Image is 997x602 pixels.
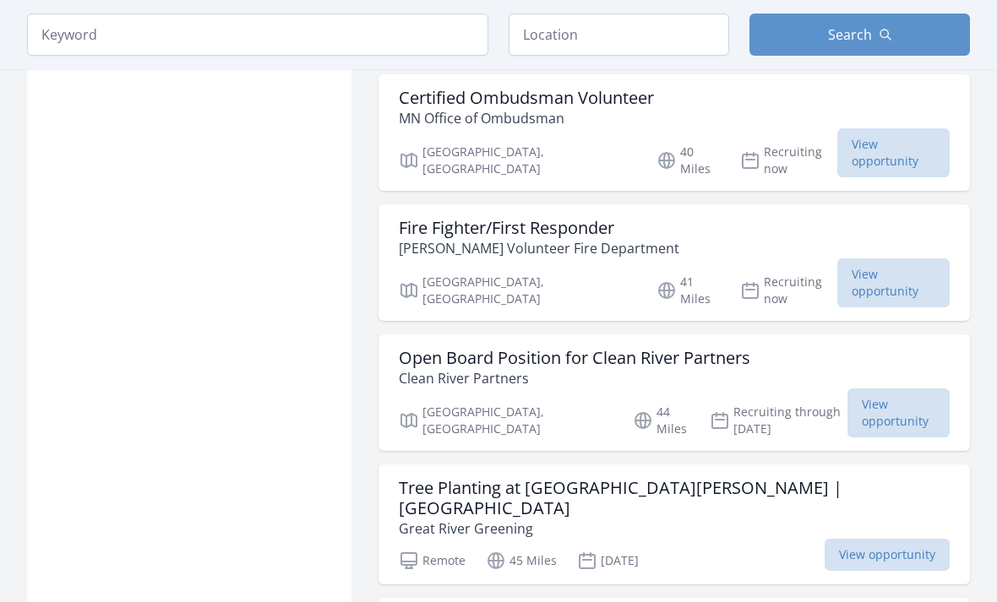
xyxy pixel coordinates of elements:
button: Search [749,14,970,56]
p: [DATE] [577,550,639,571]
h3: Certified Ombudsman Volunteer [399,88,654,108]
span: View opportunity [837,258,950,307]
p: Great River Greening [399,518,950,539]
a: Tree Planting at [GEOGRAPHIC_DATA][PERSON_NAME] | [GEOGRAPHIC_DATA] Great River Greening Remote 4... [379,464,970,584]
a: Fire Fighter/First Responder [PERSON_NAME] Volunteer Fire Department [GEOGRAPHIC_DATA], [GEOGRAPH... [379,204,970,321]
h3: Tree Planting at [GEOGRAPHIC_DATA][PERSON_NAME] | [GEOGRAPHIC_DATA] [399,478,950,518]
p: 40 Miles [656,144,720,177]
a: Open Board Position for Clean River Partners Clean River Partners [GEOGRAPHIC_DATA], [GEOGRAPHIC_... [379,334,970,451]
span: Search [828,24,872,45]
p: Remote [399,550,466,571]
span: View opportunity [837,128,950,177]
p: 45 Miles [486,550,557,571]
p: Clean River Partners [399,368,750,388]
p: MN Office of Ombudsman [399,108,654,128]
p: Recruiting now [740,144,837,177]
p: [GEOGRAPHIC_DATA], [GEOGRAPHIC_DATA] [399,144,636,177]
h3: Fire Fighter/First Responder [399,218,679,238]
p: Recruiting now [740,274,837,307]
p: [GEOGRAPHIC_DATA], [GEOGRAPHIC_DATA] [399,274,636,307]
p: 44 Miles [633,404,689,437]
a: Certified Ombudsman Volunteer MN Office of Ombudsman [GEOGRAPHIC_DATA], [GEOGRAPHIC_DATA] 40 Mile... [379,74,970,191]
span: View opportunity [847,388,950,437]
p: Recruiting through [DATE] [710,404,847,437]
input: Keyword [27,14,488,56]
h3: Open Board Position for Clean River Partners [399,348,750,368]
p: [PERSON_NAME] Volunteer Fire Department [399,238,679,258]
input: Location [509,14,729,56]
span: View opportunity [825,539,950,571]
p: [GEOGRAPHIC_DATA], [GEOGRAPHIC_DATA] [399,404,613,437]
p: 41 Miles [656,274,720,307]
